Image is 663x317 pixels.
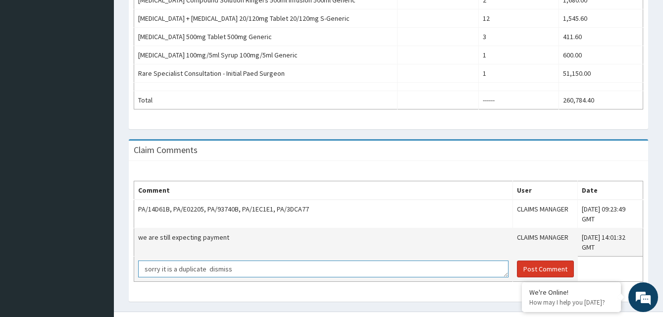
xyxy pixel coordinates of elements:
td: 1 [478,64,559,83]
td: 411.60 [559,28,643,46]
th: Comment [134,181,513,200]
th: Date [578,181,643,200]
td: Rare Specialist Consultation - Initial Paed Surgeon [134,64,398,83]
th: User [512,181,578,200]
td: [DATE] 14:01:32 GMT [578,228,643,257]
td: 3 [478,28,559,46]
p: How may I help you today? [529,298,613,307]
button: Post Comment [517,261,574,277]
td: CLAIMS MANAGER [512,228,578,257]
td: 12 [478,9,559,28]
td: CLAIMS MANAGER [512,200,578,228]
td: 600.00 [559,46,643,64]
td: 1,545.60 [559,9,643,28]
h3: Claim Comments [134,146,198,155]
td: 260,784.40 [559,91,643,109]
td: ------ [478,91,559,109]
td: PA/14D61B, PA/E02205, PA/93740B, PA/1EC1E1, PA/3DCA77 [134,200,513,228]
td: we are still expecting payment [134,228,513,257]
div: We're Online! [529,288,613,297]
td: [MEDICAL_DATA] 100mg/5ml Syrup 100mg/5ml Generic [134,46,398,64]
span: We're online! [57,95,137,195]
div: Chat with us now [51,55,166,68]
td: [DATE] 09:23:49 GMT [578,200,643,228]
textarea: Type your message and hit 'Enter' [5,211,189,246]
td: 51,150.00 [559,64,643,83]
td: 1 [478,46,559,64]
img: d_794563401_company_1708531726252_794563401 [18,50,40,74]
div: Minimize live chat window [162,5,186,29]
td: Total [134,91,398,109]
td: [MEDICAL_DATA] 500mg Tablet 500mg Generic [134,28,398,46]
td: [MEDICAL_DATA] + [MEDICAL_DATA] 20/120mg Tablet 20/120mg S-Generic [134,9,398,28]
textarea: sorry it is a duplicate dismiss [138,261,509,277]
